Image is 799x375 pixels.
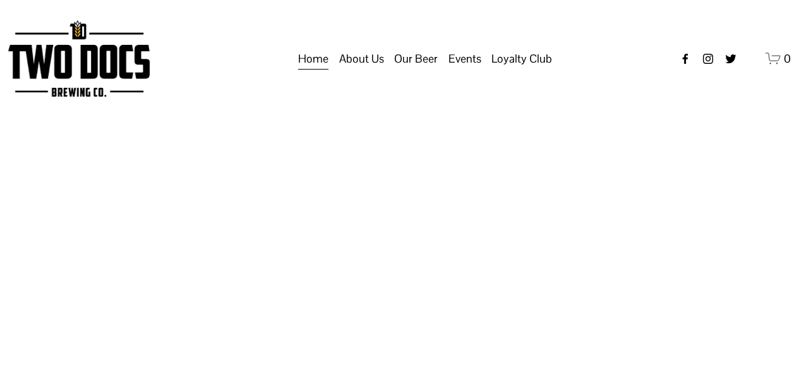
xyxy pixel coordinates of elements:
a: folder dropdown [448,47,481,71]
a: folder dropdown [394,47,438,71]
span: 0 [784,51,791,66]
span: Events [448,48,481,70]
a: 0 [766,51,791,66]
a: Facebook [679,52,692,65]
h1: Beer is Art. [8,211,791,278]
a: folder dropdown [491,47,552,71]
img: Two Docs Brewing Co. [8,20,150,97]
a: twitter-unauth [724,52,737,65]
span: Loyalty Club [491,48,552,70]
span: About Us [339,48,384,70]
a: Home [298,47,328,71]
a: instagram-unauth [702,52,714,65]
span: Our Beer [394,48,438,70]
a: folder dropdown [339,47,384,71]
